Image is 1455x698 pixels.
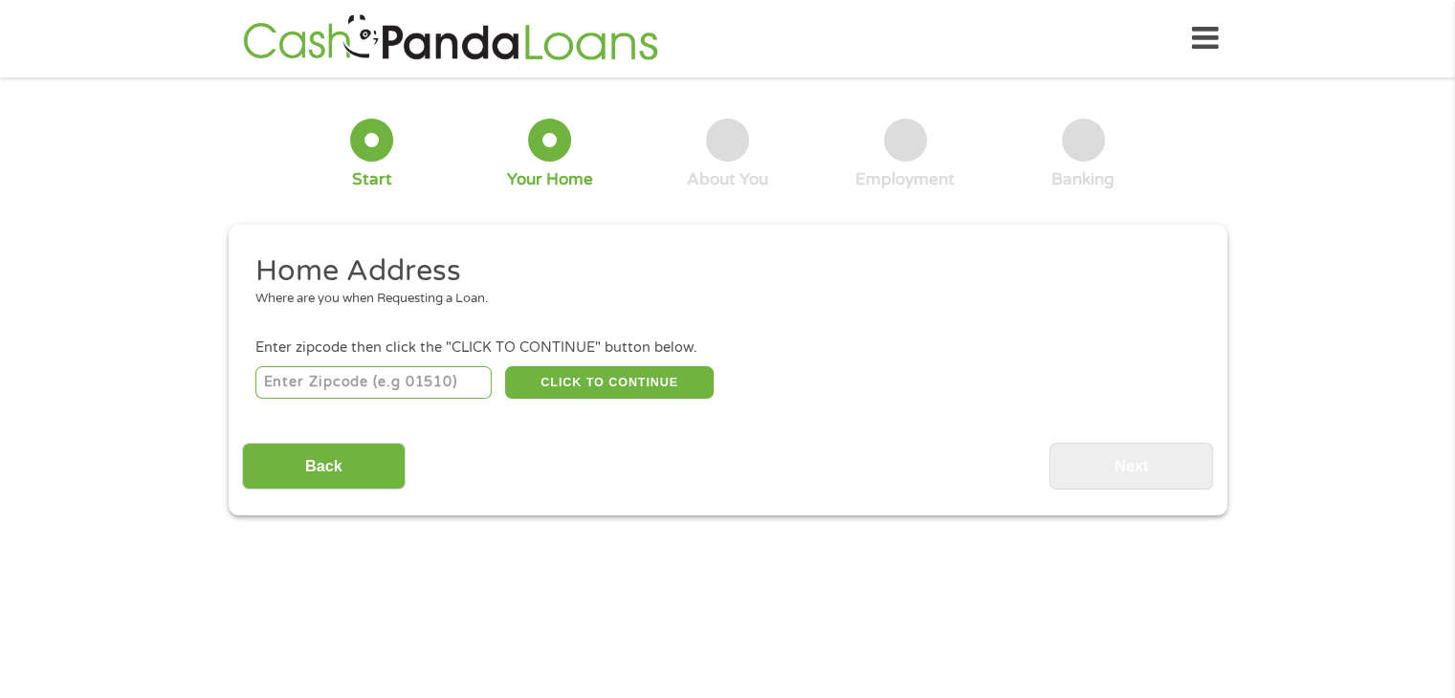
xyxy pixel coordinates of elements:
div: Your Home [507,169,593,190]
input: Enter Zipcode (e.g 01510) [255,366,492,399]
div: Banking [1051,169,1114,190]
input: Next [1049,443,1213,490]
img: GetLoanNow Logo [237,11,664,66]
div: About You [687,169,768,190]
button: CLICK TO CONTINUE [505,366,714,399]
div: Employment [855,169,955,190]
div: Where are you when Requesting a Loan. [255,290,1185,309]
input: Back [242,443,406,490]
h2: Home Address [255,252,1185,291]
div: Start [352,169,392,190]
div: Enter zipcode then click the "CLICK TO CONTINUE" button below. [255,338,1199,359]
